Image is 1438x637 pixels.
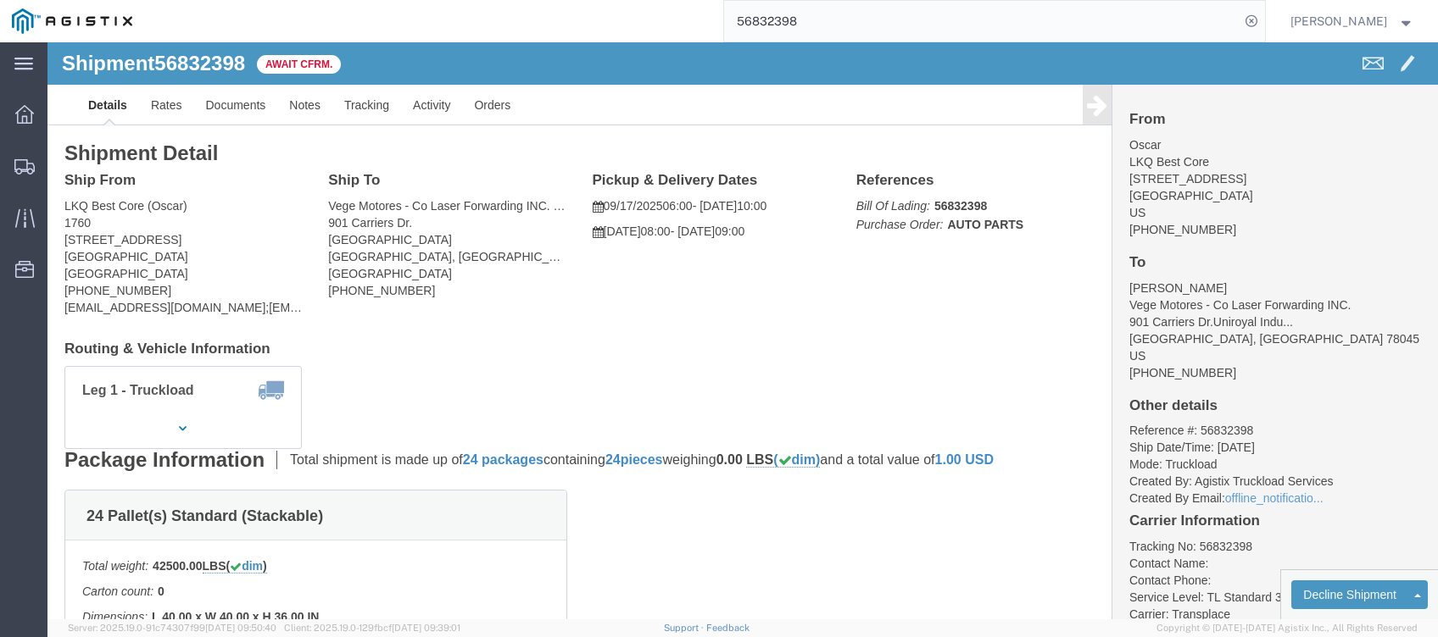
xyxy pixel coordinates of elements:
[392,623,460,633] span: [DATE] 09:39:01
[1290,12,1387,30] span: Jorge Hinojosa
[724,1,1240,42] input: Search for shipment number, reference number
[205,623,276,633] span: [DATE] 09:50:40
[1290,11,1415,31] button: [PERSON_NAME]
[664,623,706,633] a: Support
[706,623,750,633] a: Feedback
[68,623,276,633] span: Server: 2025.19.0-91c74307f99
[12,8,132,34] img: logo
[1157,621,1418,635] span: Copyright © [DATE]-[DATE] Agistix Inc., All Rights Reserved
[284,623,460,633] span: Client: 2025.19.0-129fbcf
[47,42,1438,619] iframe: FS Legacy Container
